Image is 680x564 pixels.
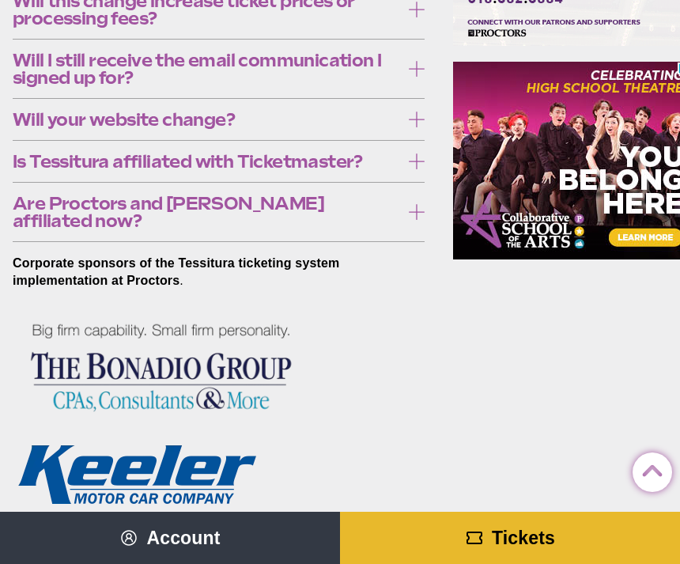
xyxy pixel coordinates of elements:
span: Account [146,528,220,548]
span: Tickets [492,528,555,548]
a: Back to Top [633,453,664,485]
p: . [13,255,425,290]
span: Will your website change? [13,111,400,128]
span: Will I still receive the email communication I signed up for? [13,51,400,86]
strong: Corporate sponsors of the Tessitura ticketing system implementation at Proctors [13,256,339,287]
span: Is Tessitura affiliated with Ticketmaster? [13,153,400,170]
a: Tickets [340,512,680,564]
span: Are Proctors and [PERSON_NAME] affiliated now? [13,195,400,229]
